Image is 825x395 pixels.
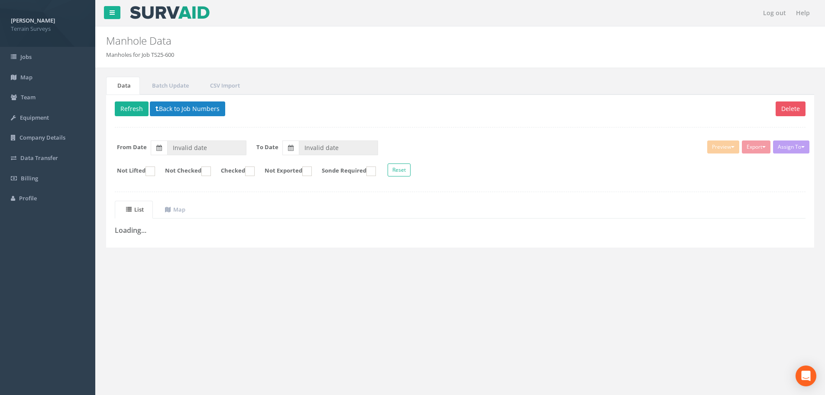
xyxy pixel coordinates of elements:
button: Back to Job Numbers [150,101,225,116]
input: To Date [299,140,378,155]
span: Team [21,93,36,101]
span: Map [20,73,32,81]
a: Data [106,77,140,95]
label: To Date [256,143,278,151]
h3: Loading... [115,227,806,235]
a: Map [154,201,194,219]
uib-tab-heading: List [126,206,144,213]
button: Preview [707,140,739,153]
span: Profile [19,194,37,202]
input: From Date [167,140,246,155]
li: Manholes for Job TS25-600 [106,51,174,59]
a: [PERSON_NAME] Terrain Surveys [11,14,84,33]
span: Billing [21,174,38,182]
span: Data Transfer [20,154,58,162]
label: Not Checked [156,166,211,176]
a: List [115,201,153,219]
strong: [PERSON_NAME] [11,16,55,24]
label: Checked [212,166,255,176]
label: Not Lifted [108,166,155,176]
span: Terrain Surveys [11,25,84,33]
span: Equipment [20,114,49,121]
button: Assign To [773,140,809,153]
a: CSV Import [199,77,249,95]
button: Reset [388,163,411,176]
button: Delete [776,101,806,116]
uib-tab-heading: Map [165,206,185,213]
a: Batch Update [141,77,198,95]
button: Refresh [115,101,149,116]
span: Company Details [19,134,65,141]
span: Jobs [20,53,32,61]
label: Not Exported [256,166,312,176]
div: Open Intercom Messenger [796,366,816,386]
h2: Manhole Data [106,35,694,46]
button: Export [742,140,770,153]
label: Sonde Required [313,166,376,176]
label: From Date [117,143,147,151]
